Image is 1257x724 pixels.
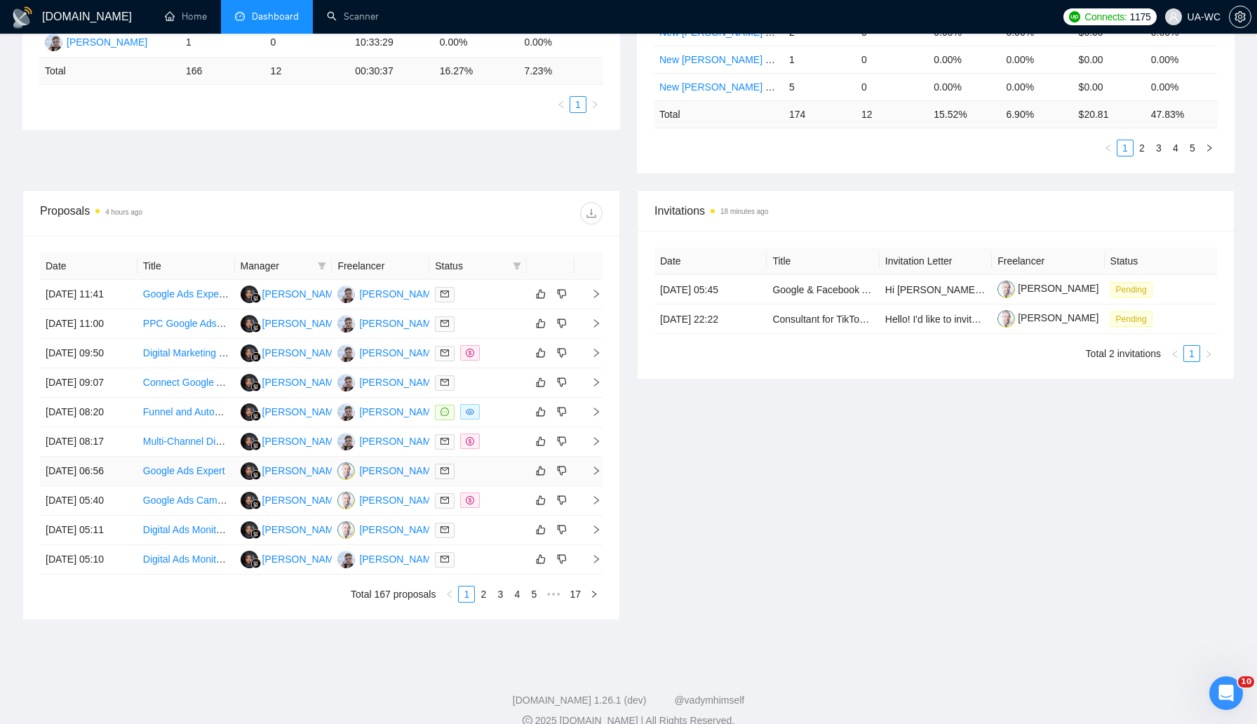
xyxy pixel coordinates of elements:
a: [PERSON_NAME] [997,283,1098,294]
img: gigradar-bm.png [251,352,261,362]
a: 1 [1184,346,1199,361]
td: Google & Facebook Ads Specialist Needed for Long-Term Collaboration at Gusaino [767,275,879,304]
span: right [1204,350,1213,358]
td: 0.00% [1000,46,1073,73]
td: 0.00% [1145,73,1218,100]
a: AZ[PERSON_NAME] [241,317,343,328]
span: dislike [557,406,567,417]
span: left [445,590,454,598]
span: left [1171,350,1179,358]
li: 4 [509,586,525,603]
th: Freelancer [992,248,1104,275]
a: New [PERSON_NAME] Google Ads - Rest of the World excl. Poor [659,54,947,65]
span: dislike [557,318,567,329]
a: 4 [509,586,525,602]
span: mail [441,496,449,504]
a: @vadymhimself [674,695,744,706]
img: gigradar-bm.png [251,382,261,391]
span: right [1205,144,1214,152]
button: setting [1229,6,1251,28]
a: 1 [459,586,474,602]
span: Pending [1110,311,1152,327]
th: Freelancer [332,253,429,280]
td: [DATE] 06:56 [40,457,137,486]
img: gigradar-bm.png [251,558,261,568]
span: dislike [557,288,567,300]
span: like [536,436,546,447]
li: 4 [1167,140,1184,156]
img: upwork-logo.png [1069,11,1080,22]
span: mail [441,378,449,387]
img: AZ [241,315,258,333]
a: AZ[PERSON_NAME] [241,523,343,535]
span: user [1169,12,1178,22]
li: 1 [570,96,586,113]
li: 1 [458,586,475,603]
a: IG[PERSON_NAME] [337,288,440,299]
span: right [580,525,601,535]
img: AZ [241,433,258,450]
div: [PERSON_NAME] [262,551,343,567]
td: 0.00% [928,46,1000,73]
a: IG[PERSON_NAME] [337,435,440,446]
td: [DATE] 05:45 [654,275,767,304]
td: [DATE] 09:50 [40,339,137,368]
button: dislike [553,521,570,538]
button: right [586,96,603,113]
button: dislike [553,551,570,568]
th: Invitation Letter [880,248,992,275]
a: 3 [1151,140,1167,156]
td: 6.90 % [1000,100,1073,128]
img: gigradar-bm.png [251,323,261,333]
span: filter [318,262,326,270]
span: mail [441,555,449,563]
span: download [581,208,602,219]
td: $0.00 [1073,73,1145,100]
div: [PERSON_NAME] [359,286,440,302]
a: Pending [1110,313,1158,324]
td: Multi-Channel Digital Marketing Specialist for Luxury Brand | B2B Lead Gen | Immediate Start [137,427,235,457]
span: Invitations [654,202,1217,220]
span: mail [441,467,449,475]
span: dislike [557,524,567,535]
a: Google Ads Expert for Local Cleaning Service Campaigns [143,288,395,300]
button: right [586,586,603,603]
div: [PERSON_NAME] [359,316,440,331]
td: PPC Google Ads Specialist for Niche Tour Agency [137,309,235,339]
li: 1 [1183,345,1200,362]
td: [DATE] 11:00 [40,309,137,339]
div: [PERSON_NAME] [67,34,147,50]
img: IG [337,403,355,421]
span: like [536,318,546,329]
span: dislike [557,554,567,565]
a: IG[PERSON_NAME] [337,553,440,564]
img: AZ [241,521,258,539]
span: right [590,590,598,598]
a: Digital Ads Monitoring Specialist [143,554,283,565]
button: like [532,374,549,391]
span: eye [466,408,474,416]
span: setting [1230,11,1251,22]
span: dollar [466,349,474,357]
img: AZ [241,286,258,303]
a: 1 [570,97,586,112]
li: 2 [1134,140,1150,156]
span: like [536,288,546,300]
img: c1-Ow9aLcblqxt-YoFKzxHgGnqRasFAsWW5KzfFKq3aDEBdJ9EVDXstja2V5Hd90t7 [997,310,1015,328]
img: AZ [241,551,258,568]
a: OC[PERSON_NAME] [337,494,440,505]
td: 7.23 % [518,58,603,85]
img: IG [337,374,355,391]
div: [PERSON_NAME] [359,551,440,567]
button: like [532,462,549,479]
button: like [532,433,549,450]
button: right [1200,345,1217,362]
span: dislike [557,377,567,388]
div: [PERSON_NAME] [359,404,440,420]
td: [DATE] 05:40 [40,486,137,516]
a: [PERSON_NAME] [997,312,1098,323]
li: Total 2 invitations [1086,345,1161,362]
a: AZ[PERSON_NAME] [241,553,343,564]
span: mail [441,319,449,328]
td: Digital Ads Monitoring Specialist [137,516,235,545]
